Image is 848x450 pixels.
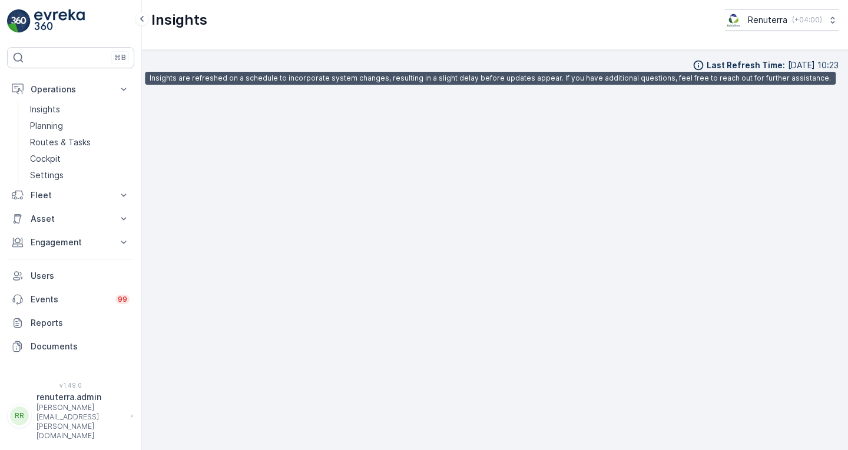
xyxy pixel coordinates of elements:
[7,288,134,311] a: Events99
[30,104,60,115] p: Insights
[7,311,134,335] a: Reports
[37,391,125,403] p: renuterra.admin
[30,136,91,148] p: Routes & Tasks
[30,120,63,132] p: Planning
[25,167,134,184] a: Settings
[37,403,125,441] p: [PERSON_NAME][EMAIL_ADDRESS][PERSON_NAME][DOMAIN_NAME]
[25,118,134,134] a: Planning
[7,184,134,207] button: Fleet
[10,406,29,425] div: RR
[7,9,31,33] img: logo
[7,391,134,441] button: RRrenuterra.admin[PERSON_NAME][EMAIL_ADDRESS][PERSON_NAME][DOMAIN_NAME]
[31,236,111,248] p: Engagement
[725,9,839,31] button: Renuterra(+04:00)
[7,78,134,101] button: Operations
[31,189,111,201] p: Fleet
[707,59,785,71] p: Last Refresh Time :
[7,382,134,389] span: v 1.49.0
[25,134,134,151] a: Routes & Tasks
[34,9,85,33] img: logo_light-DOdMpM7g.png
[725,14,743,26] img: Screenshot_2024-07-26_at_13.33.01.png
[31,317,130,329] p: Reports
[7,207,134,231] button: Asset
[31,213,111,225] p: Asset
[118,295,127,304] p: 99
[31,84,111,95] p: Operations
[30,169,64,181] p: Settings
[145,72,836,85] div: Insights are refreshed on a schedule to incorporate system changes, resulting in a slight delay b...
[7,231,134,254] button: Engagement
[114,53,126,62] p: ⌘B
[30,153,61,165] p: Cockpit
[31,294,108,305] p: Events
[7,264,134,288] a: Users
[151,11,207,29] p: Insights
[25,151,134,167] a: Cockpit
[31,341,130,352] p: Documents
[792,15,822,25] p: ( +04:00 )
[748,14,787,26] p: Renuterra
[25,101,134,118] a: Insights
[31,270,130,282] p: Users
[7,335,134,358] a: Documents
[788,59,839,71] p: [DATE] 10:23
